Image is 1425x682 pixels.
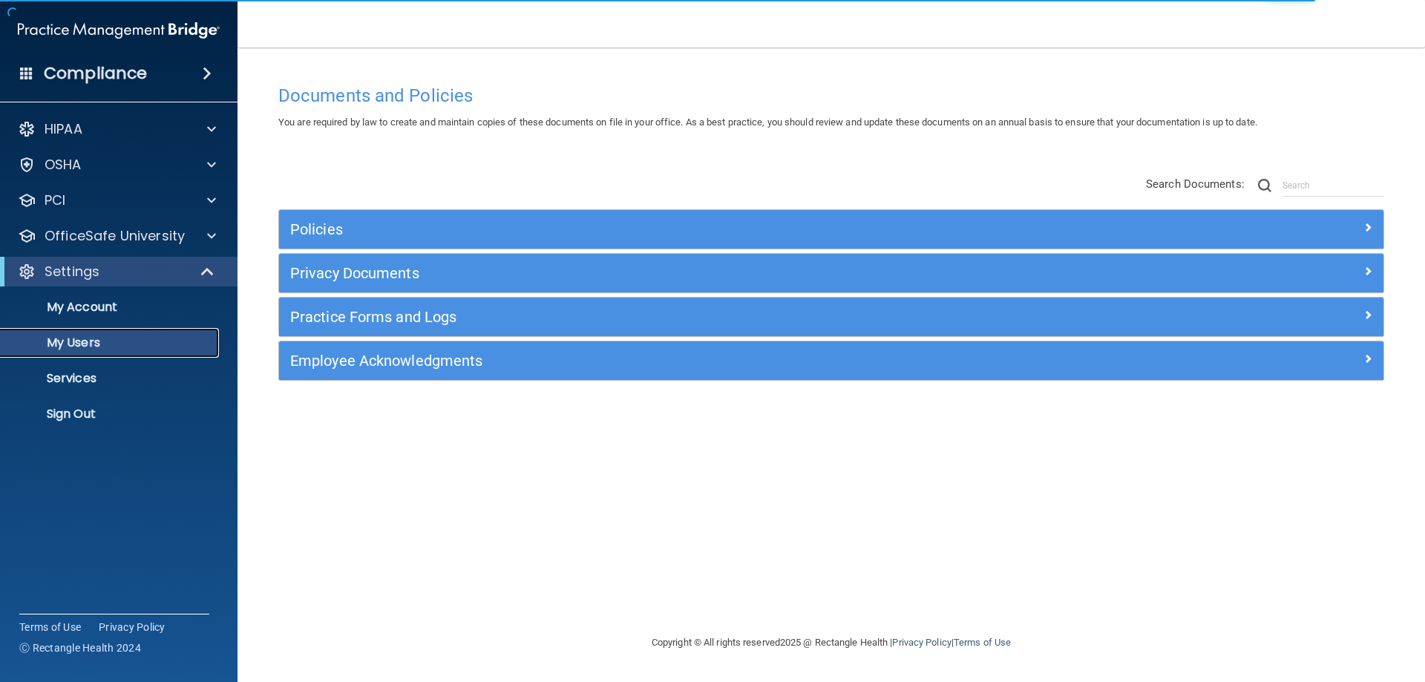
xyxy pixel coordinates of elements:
[1146,177,1245,191] span: Search Documents:
[290,309,1096,325] h5: Practice Forms and Logs
[18,227,216,245] a: OfficeSafe University
[44,63,147,84] h4: Compliance
[10,371,212,386] p: Services
[1282,174,1384,197] input: Search
[1258,179,1271,192] img: ic-search.3b580494.png
[18,156,216,174] a: OSHA
[19,640,141,655] span: Ⓒ Rectangle Health 2024
[45,227,185,245] p: OfficeSafe University
[10,300,212,315] p: My Account
[290,221,1096,237] h5: Policies
[560,619,1102,666] div: Copyright © All rights reserved 2025 @ Rectangle Health | |
[45,156,82,174] p: OSHA
[278,86,1384,105] h4: Documents and Policies
[18,120,216,138] a: HIPAA
[10,335,212,350] p: My Users
[10,407,212,422] p: Sign Out
[18,16,220,45] img: PMB logo
[954,637,1011,648] a: Terms of Use
[18,263,215,281] a: Settings
[290,349,1372,373] a: Employee Acknowledgments
[892,637,951,648] a: Privacy Policy
[18,191,216,209] a: PCI
[99,620,166,635] a: Privacy Policy
[45,191,65,209] p: PCI
[290,261,1372,285] a: Privacy Documents
[19,620,81,635] a: Terms of Use
[45,263,99,281] p: Settings
[45,120,82,138] p: HIPAA
[290,265,1096,281] h5: Privacy Documents
[290,305,1372,329] a: Practice Forms and Logs
[290,217,1372,241] a: Policies
[278,117,1257,128] span: You are required by law to create and maintain copies of these documents on file in your office. ...
[290,353,1096,369] h5: Employee Acknowledgments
